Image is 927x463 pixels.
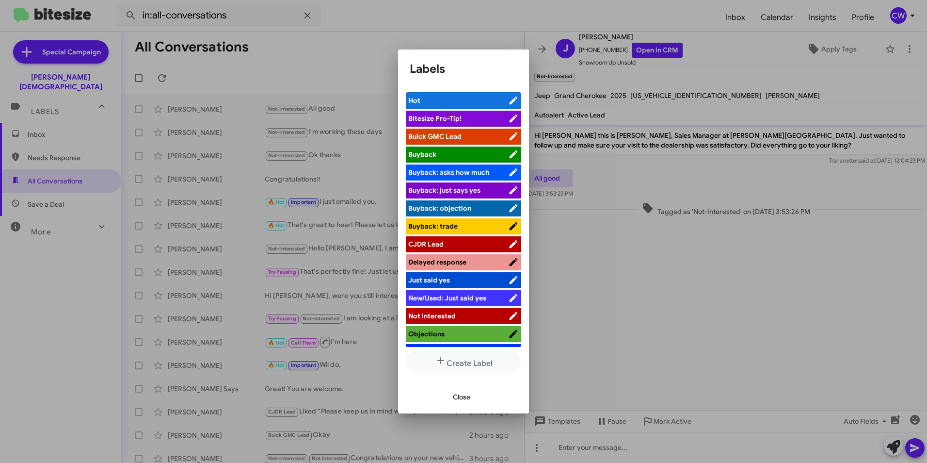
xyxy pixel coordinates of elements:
button: Create Label [406,351,521,373]
span: Bitesize Pro-Tip! [408,114,462,123]
font: Create Label [447,359,493,368]
span: Not Interested [408,312,456,320]
span: Buyback [408,150,436,159]
span: New/Used: Just said yes [408,294,486,302]
span: Close [453,388,470,406]
button: Close [445,388,478,406]
h1: Labels [410,61,517,77]
span: Buyback: trade [408,222,458,231]
span: Hot [408,96,420,105]
span: Buyback: just says yes [408,186,480,195]
span: Buick GMC Lead [408,132,462,141]
span: Just said yes [408,276,450,284]
span: Buyback: asks how much [408,168,489,177]
span: Delayed response [408,258,466,266]
span: CJDR Lead [408,240,444,248]
span: Buyback: objection [408,204,471,213]
span: Objections [408,330,445,338]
